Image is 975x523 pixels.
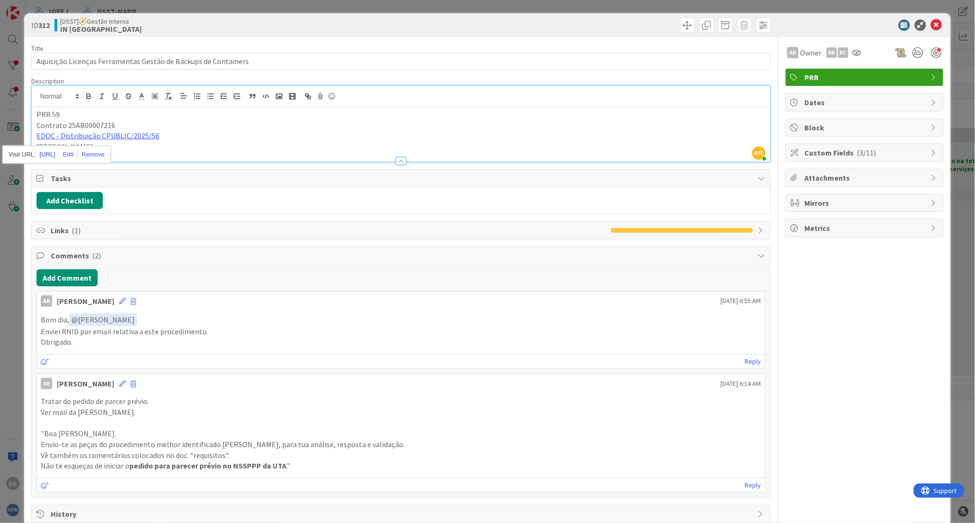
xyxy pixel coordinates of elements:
[805,197,926,209] span: Mirrors
[745,479,761,491] a: Reply
[805,97,926,108] span: Dates
[31,77,64,85] span: Description
[721,296,761,306] span: [DATE] 6:55 AM
[745,356,761,367] a: Reply
[72,226,81,235] span: ( 1 )
[801,47,822,58] span: Owner
[129,461,286,470] strong: pedido para parecer prévio no NSSPPP da UTA
[44,429,116,438] span: Boa [PERSON_NAME].
[51,225,606,236] span: Links
[39,148,55,161] a: [URL]
[31,53,770,70] input: type card name here...
[752,147,765,160] span: AR
[805,147,926,158] span: Custom Fields
[41,407,761,418] p: Ver mail da [PERSON_NAME].
[838,47,848,58] div: RC
[36,269,98,286] button: Add Comment
[805,122,926,133] span: Block
[805,72,926,83] span: PRR
[57,378,114,389] div: [PERSON_NAME]
[51,508,753,520] span: History
[805,222,926,234] span: Metrics
[787,47,799,58] div: AR
[805,172,926,184] span: Attachments
[41,461,129,470] span: Não te esqueças de iniciar o
[41,428,761,439] p: "
[36,109,765,120] p: PRR 59
[72,315,78,324] span: @
[36,141,765,152] p: [PERSON_NAME]
[41,295,52,307] div: AR
[41,326,761,337] p: Enviei RNID por email relativa a este procedimento.
[41,440,405,449] span: Envio-te as peças do procedimento melhor identificado [PERSON_NAME], para tua análise, resposta e...
[72,315,135,324] span: [PERSON_NAME]
[41,313,761,326] p: Bom dia,
[51,250,753,261] span: Comments
[38,20,50,30] b: 312
[721,379,761,389] span: [DATE] 6:14 AM
[41,378,52,389] div: AR
[36,192,103,209] button: Add Checklist
[41,396,761,407] p: Tratar do pedido de parcer prévio.
[51,173,753,184] span: Tasks
[31,44,44,53] label: Title
[60,18,142,25] span: [DSST]🧭Gestão Interna
[827,47,837,58] div: RR
[20,1,43,13] span: Support
[92,251,101,260] span: ( 2 )
[36,120,765,131] p: Contrato 25AB00007216
[36,131,159,140] a: EDOC - Distribuição CPUBLIC/2025/56
[857,148,876,157] span: ( 3/11 )
[57,295,114,307] div: [PERSON_NAME]
[41,337,761,348] p: Obrigado.
[31,19,50,31] span: ID
[41,460,761,471] p: "
[60,25,142,33] b: IN [GEOGRAPHIC_DATA]
[41,450,229,460] span: Vê também os comentários colocados no doc. “requisitos”.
